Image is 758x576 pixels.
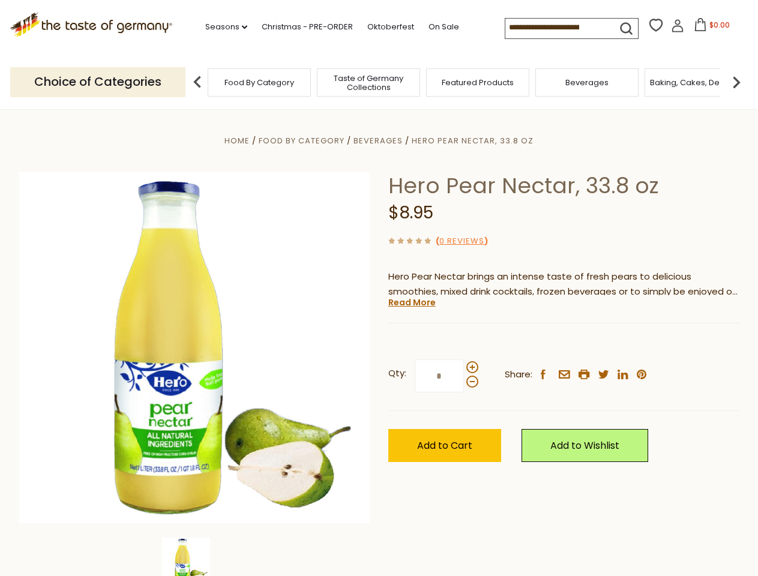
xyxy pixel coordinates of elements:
[185,70,209,94] img: previous arrow
[205,20,247,34] a: Seasons
[687,18,738,36] button: $0.00
[650,78,743,87] a: Baking, Cakes, Desserts
[565,78,609,87] a: Beverages
[19,172,370,523] img: Hero Pear Nectar, 33.8 oz
[262,20,353,34] a: Christmas - PRE-ORDER
[436,235,488,247] span: ( )
[388,429,501,462] button: Add to Cart
[439,235,484,248] a: 0 Reviews
[415,359,464,392] input: Qty:
[709,20,730,30] span: $0.00
[505,367,532,382] span: Share:
[320,74,417,92] a: Taste of Germany Collections
[259,135,344,146] a: Food By Category
[10,67,185,97] p: Choice of Categories
[224,135,250,146] a: Home
[224,78,294,87] a: Food By Category
[429,20,459,34] a: On Sale
[388,269,739,299] p: Hero Pear Nectar brings an intense taste of fresh pears to delicious smoothies, mixed drink cockt...
[353,135,403,146] a: Beverages
[367,20,414,34] a: Oktoberfest
[388,172,739,199] h1: Hero Pear Nectar, 33.8 oz
[388,201,433,224] span: $8.95
[724,70,748,94] img: next arrow
[522,429,648,462] a: Add to Wishlist
[442,78,514,87] a: Featured Products
[388,296,436,308] a: Read More
[388,366,406,381] strong: Qty:
[412,135,534,146] a: Hero Pear Nectar, 33.8 oz
[417,439,472,452] span: Add to Cart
